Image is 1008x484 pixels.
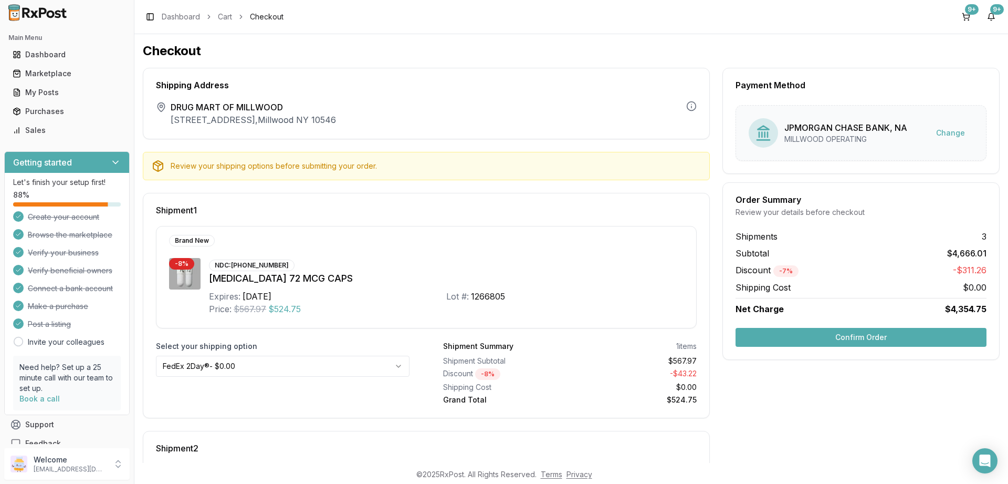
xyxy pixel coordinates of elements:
span: $4,354.75 [945,303,986,315]
div: JPMORGAN CHASE BANK, NA [784,121,907,134]
div: Shipping Address [156,81,697,89]
div: - 8 % [169,258,194,270]
span: Shipment 2 [156,444,198,452]
p: Need help? Set up a 25 minute call with our team to set up. [19,362,114,394]
div: Open Intercom Messenger [972,448,997,473]
img: Linzess 72 MCG CAPS [169,258,201,290]
button: Support [4,415,130,434]
span: $567.97 [234,303,266,315]
div: Dashboard [13,49,121,60]
p: Welcome [34,455,107,465]
button: Sales [4,122,130,139]
div: Marketplace [13,68,121,79]
p: [STREET_ADDRESS] , Millwood NY 10546 [171,114,336,126]
a: Cart [218,12,232,22]
div: Grand Total [443,395,566,405]
img: RxPost Logo [4,4,71,21]
h3: Getting started [13,156,72,169]
p: Let's finish your setup first! [13,177,121,188]
a: Dashboard [162,12,200,22]
span: Connect a bank account [28,283,113,294]
span: Net Charge [736,304,784,314]
div: My Posts [13,87,121,98]
div: Order Summary [736,195,986,204]
h1: Checkout [143,43,1000,59]
div: Expires: [209,290,240,303]
div: Shipment Summary [443,341,513,352]
span: Verify your business [28,248,99,258]
span: Create your account [28,212,99,222]
a: Marketplace [8,64,125,83]
button: Purchases [4,103,130,120]
div: 9+ [990,4,1004,15]
span: 88 % [13,190,29,200]
div: Discount [443,368,566,380]
a: Dashboard [8,45,125,64]
span: $524.75 [268,303,301,315]
button: My Posts [4,84,130,101]
span: Subtotal [736,247,769,260]
span: DRUG MART OF MILLWOOD [171,101,336,114]
div: $0.00 [574,382,697,393]
div: Review your details before checkout [736,207,986,218]
span: Post a listing [28,319,71,329]
span: Discount [736,265,799,275]
span: Verify beneficial owners [28,265,112,276]
a: Terms [541,470,562,479]
button: Feedback [4,434,130,453]
div: Shipping Cost [443,382,566,393]
a: Sales [8,121,125,140]
button: Confirm Order [736,328,986,347]
a: Purchases [8,102,125,121]
span: 3 [982,230,986,243]
a: Book a call [19,394,60,403]
div: Review your shipping options before submitting your order. [171,161,701,171]
div: Price: [209,303,232,315]
div: Purchases [13,106,121,117]
button: Marketplace [4,65,130,82]
span: Feedback [25,438,61,449]
div: NDC: [PHONE_NUMBER] [209,260,295,271]
button: 9+ [958,8,974,25]
span: -$311.26 [953,264,986,277]
a: Privacy [566,470,592,479]
button: Dashboard [4,46,130,63]
div: MILLWOOD OPERATING [784,134,907,145]
span: Browse the marketplace [28,230,112,240]
div: $567.97 [574,356,697,366]
span: Shipping Cost [736,281,791,294]
span: Make a purchase [28,301,88,312]
div: Lot #: [446,290,469,303]
div: Sales [13,125,121,136]
nav: breadcrumb [162,12,283,22]
div: $524.75 [574,395,697,405]
div: 1266805 [471,290,505,303]
img: User avatar [10,456,27,472]
button: Change [928,123,973,142]
div: [DATE] [243,290,271,303]
h2: Main Menu [8,34,125,42]
span: Shipment 1 [156,206,197,214]
div: - 8 % [475,368,500,380]
div: [MEDICAL_DATA] 72 MCG CAPS [209,271,684,286]
div: Brand New [169,235,215,246]
div: 1 items [676,341,697,352]
p: [EMAIL_ADDRESS][DOMAIN_NAME] [34,465,107,473]
span: $0.00 [963,281,986,294]
span: Shipments [736,230,778,243]
button: 9+ [983,8,1000,25]
div: - $43.22 [574,368,697,380]
div: Payment Method [736,81,986,89]
span: Checkout [250,12,283,22]
div: - 7 % [773,265,799,277]
a: Invite your colleagues [28,337,104,347]
div: Shipment Subtotal [443,356,566,366]
div: 9+ [965,4,979,15]
a: My Posts [8,83,125,102]
label: Select your shipping option [156,341,409,352]
span: $4,666.01 [947,247,986,260]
